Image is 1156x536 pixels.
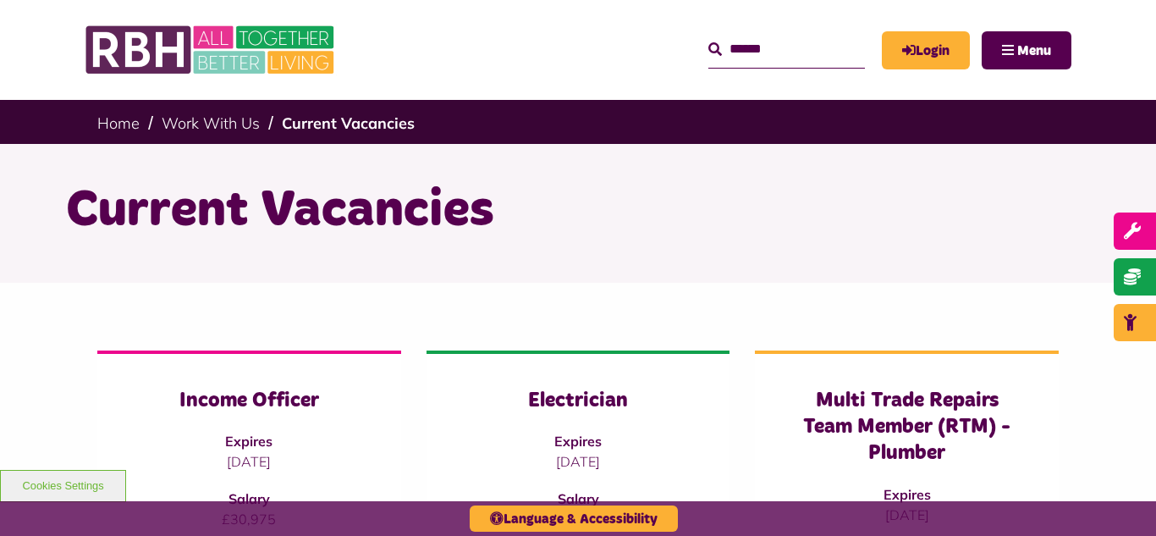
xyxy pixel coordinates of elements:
a: MyRBH [882,31,970,69]
a: Work With Us [162,113,260,133]
h3: Electrician [460,388,696,414]
h3: Income Officer [131,388,367,414]
p: [DATE] [131,451,367,472]
strong: Salary [228,490,270,507]
span: Menu [1017,44,1051,58]
iframe: Netcall Web Assistant for live chat [1080,460,1156,536]
p: [DATE] [460,451,696,472]
strong: Expires [225,433,272,450]
strong: Salary [558,490,599,507]
img: RBH [85,17,339,83]
h3: Multi Trade Repairs Team Member (RTM) - Plumber [789,388,1025,467]
h1: Current Vacancies [66,178,1090,244]
strong: Expires [554,433,602,450]
a: Home [97,113,140,133]
button: Navigation [982,31,1071,69]
a: Current Vacancies [282,113,415,133]
strong: Expires [884,486,931,503]
button: Language & Accessibility [470,506,678,532]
